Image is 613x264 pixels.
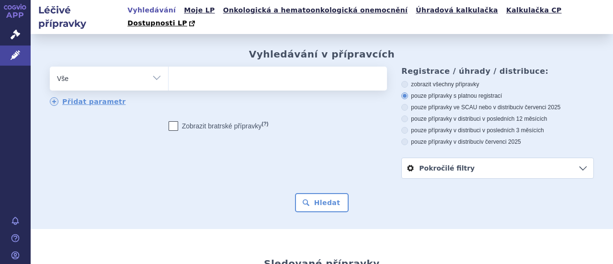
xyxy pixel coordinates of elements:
[401,115,594,123] label: pouze přípravky v distribuci v posledních 12 měsících
[220,4,411,17] a: Onkologická a hematoonkologická onemocnění
[169,121,269,131] label: Zobrazit bratrské přípravky
[295,193,349,212] button: Hledat
[481,138,521,145] span: v červenci 2025
[181,4,217,17] a: Moje LP
[125,4,179,17] a: Vyhledávání
[50,97,126,106] a: Přidat parametr
[520,104,560,111] span: v červenci 2025
[261,121,268,127] abbr: (?)
[402,158,593,178] a: Pokročilé filtry
[127,19,187,27] span: Dostupnosti LP
[401,103,594,111] label: pouze přípravky ve SCAU nebo v distribuci
[249,48,395,60] h2: Vyhledávání v přípravcích
[413,4,501,17] a: Úhradová kalkulačka
[125,17,200,30] a: Dostupnosti LP
[401,67,594,76] h3: Registrace / úhrady / distribuce:
[503,4,565,17] a: Kalkulačka CP
[31,3,125,30] h2: Léčivé přípravky
[401,138,594,146] label: pouze přípravky v distribuci
[401,126,594,134] label: pouze přípravky v distribuci v posledních 3 měsících
[401,92,594,100] label: pouze přípravky s platnou registrací
[401,80,594,88] label: zobrazit všechny přípravky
